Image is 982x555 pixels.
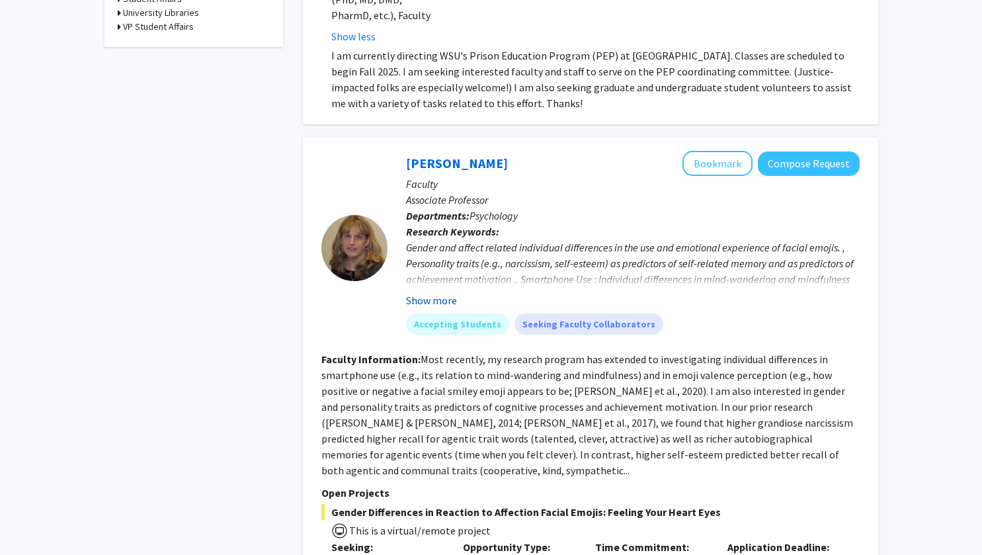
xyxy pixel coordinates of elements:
p: Faculty [406,176,860,192]
h3: University Libraries [123,6,199,20]
a: [PERSON_NAME] [406,155,508,171]
span: Psychology [470,209,518,222]
p: Associate Professor [406,192,860,208]
b: Departments: [406,209,470,222]
button: Compose Request to Lara Jones [758,151,860,176]
button: Add Lara Jones to Bookmarks [682,151,753,176]
p: Time Commitment: [595,539,708,555]
button: Show less [331,28,376,44]
h3: VP Student Affairs [123,20,194,34]
mat-chip: Seeking Faculty Collaborators [514,314,663,335]
b: Faculty Information: [321,353,421,366]
div: Gender and affect related individual differences in the use and emotional experience of facial em... [406,239,860,335]
iframe: Chat [10,495,56,545]
button: Show more [406,292,457,308]
p: Open Projects [321,485,860,501]
fg-read-more: Most recently, my research program has extended to investigating individual differences in smartp... [321,353,853,477]
p: Seeking: [331,539,444,555]
b: Research Keywords: [406,225,499,238]
span: Gender Differences in Reaction to Affection Facial Emojis: Feeling Your Heart Eyes [321,504,860,520]
mat-chip: Accepting Students [406,314,509,335]
p: I am currently directing WSU's Prison Education Program (PEP) at [GEOGRAPHIC_DATA]. Classes are s... [331,48,860,111]
p: Application Deadline: [727,539,840,555]
span: This is a virtual/remote project [348,524,491,537]
p: Opportunity Type: [463,539,575,555]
